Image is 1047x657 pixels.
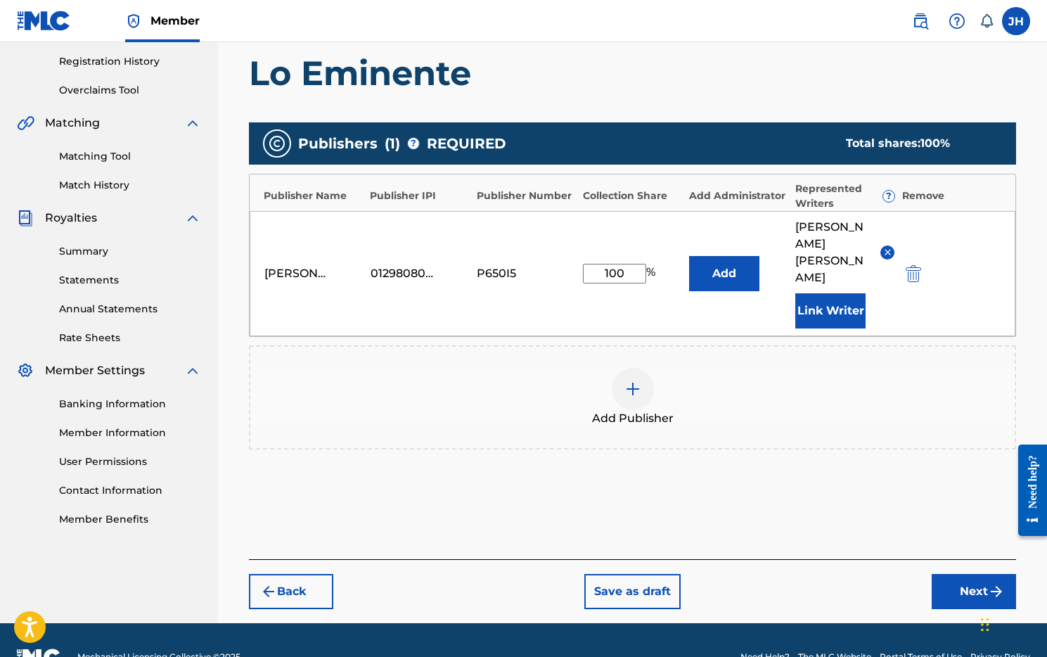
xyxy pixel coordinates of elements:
span: ? [408,138,419,149]
span: Member [150,13,200,29]
img: search [912,13,929,30]
button: Back [249,574,333,609]
div: Publisher Name [264,189,363,203]
a: Annual Statements [59,302,201,317]
button: Save as draft [584,574,681,609]
span: Add Publisher [592,410,674,427]
div: Represented Writers [795,181,894,211]
span: REQUIRED [427,133,506,154]
div: Notifications [979,14,994,28]
div: Add Administrator [689,189,788,203]
span: ( 1 ) [385,133,400,154]
img: MLC Logo [17,11,71,31]
span: ? [883,191,894,202]
img: help [949,13,965,30]
a: Overclaims Tool [59,83,201,98]
div: Total shares: [846,135,988,152]
iframe: Resource Center [1008,433,1047,549]
img: f7272a7cc735f4ea7f67.svg [988,583,1005,600]
img: Member Settings [17,362,34,379]
a: User Permissions [59,454,201,469]
a: Contact Information [59,483,201,498]
button: Next [932,574,1016,609]
div: Drag [981,604,989,646]
iframe: Chat Widget [977,589,1047,657]
a: Banking Information [59,397,201,412]
img: Matching [17,115,34,132]
button: Link Writer [795,293,866,328]
span: Member Settings [45,362,145,379]
span: Matching [45,115,100,132]
span: [PERSON_NAME] [PERSON_NAME] [795,219,870,286]
span: Royalties [45,210,97,227]
img: expand [184,210,201,227]
a: Summary [59,244,201,259]
a: Member Benefits [59,512,201,527]
img: Royalties [17,210,34,227]
img: 7ee5dd4eb1f8a8e3ef2f.svg [260,583,277,600]
div: User Menu [1002,7,1030,35]
div: Help [943,7,971,35]
a: Member Information [59,426,201,440]
span: % [646,264,659,283]
a: Matching Tool [59,149,201,164]
a: Match History [59,178,201,193]
div: Collection Share [583,189,682,203]
a: Rate Sheets [59,331,201,345]
img: Top Rightsholder [125,13,142,30]
h1: Lo Eminente [249,52,1016,94]
div: Publisher IPI [370,189,469,203]
img: remove-from-list-button [882,247,893,257]
span: Publishers [298,133,378,154]
span: 100 % [920,136,950,150]
img: 12a2ab48e56ec057fbd8.svg [906,265,921,282]
a: Registration History [59,54,201,69]
div: Remove [902,189,1001,203]
button: Add [689,256,759,291]
a: Statements [59,273,201,288]
img: expand [184,362,201,379]
a: Public Search [906,7,934,35]
div: Publisher Number [477,189,576,203]
img: publishers [269,135,285,152]
img: expand [184,115,201,132]
img: add [624,381,641,397]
